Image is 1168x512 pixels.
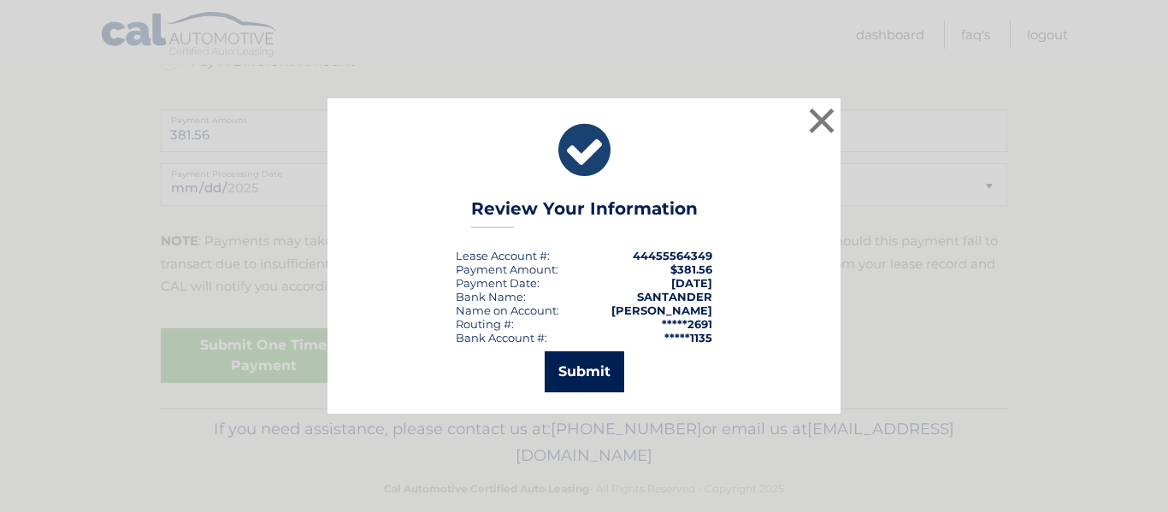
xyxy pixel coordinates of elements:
[456,276,540,290] div: :
[456,262,558,276] div: Payment Amount:
[637,290,712,303] strong: SANTANDER
[456,276,537,290] span: Payment Date
[670,262,712,276] span: $381.56
[671,276,712,290] span: [DATE]
[545,351,624,392] button: Submit
[456,303,559,317] div: Name on Account:
[456,331,547,344] div: Bank Account #:
[471,198,698,228] h3: Review Your Information
[611,303,712,317] strong: [PERSON_NAME]
[633,249,712,262] strong: 44455564349
[456,290,526,303] div: Bank Name:
[456,317,514,331] div: Routing #:
[805,103,839,138] button: ×
[456,249,550,262] div: Lease Account #:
